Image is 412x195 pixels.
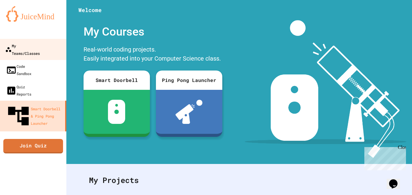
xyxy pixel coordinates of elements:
div: My Projects [83,168,395,192]
img: sdb-white.svg [108,100,125,124]
img: logo-orange.svg [6,6,60,22]
div: My Courses [81,20,225,43]
div: Chat with us now!Close [2,2,42,38]
div: Smart Doorbell & Ping Pong Launcher [6,104,63,128]
div: My Teams/Classes [5,42,40,57]
iframe: chat widget [362,145,406,170]
div: Ping Pong Launcher [156,71,222,90]
img: banner-image-my-projects.png [245,20,406,158]
a: Join Quiz [3,139,63,153]
img: ppl-with-ball.png [176,100,202,124]
div: Smart Doorbell [84,71,150,90]
div: Real-world coding projects. Easily integrated into your Computer Science class. [81,43,225,66]
div: Code Sandbox [6,63,31,77]
iframe: chat widget [387,171,406,189]
div: Quiz Reports [6,83,31,98]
